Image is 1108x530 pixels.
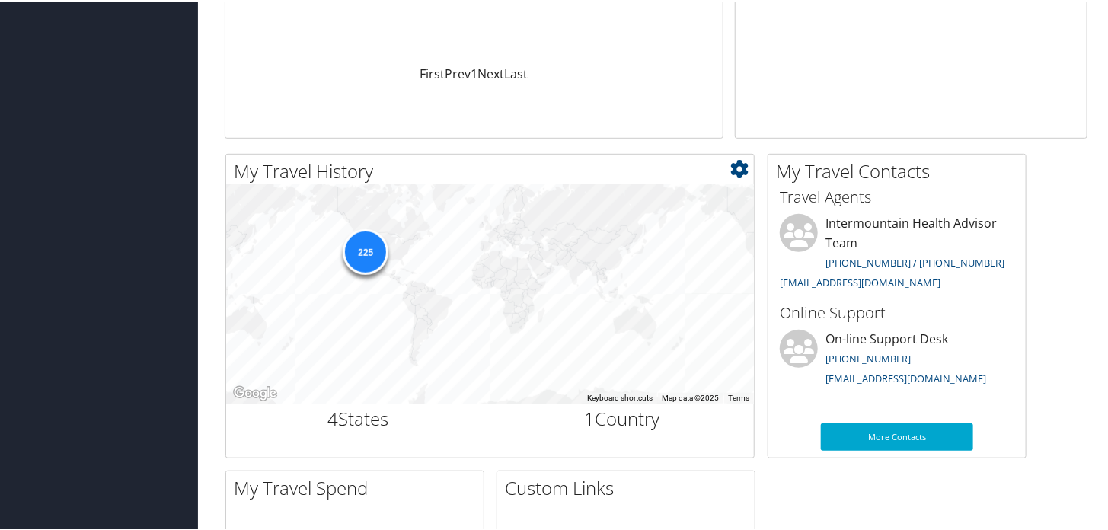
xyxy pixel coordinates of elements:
[230,382,280,402] img: Google
[327,404,338,429] span: 4
[772,328,1022,391] li: On-line Support Desk
[825,350,911,364] a: [PHONE_NUMBER]
[587,391,653,402] button: Keyboard shortcuts
[584,404,595,429] span: 1
[477,64,504,81] a: Next
[780,185,1014,206] h3: Travel Agents
[234,474,484,500] h2: My Travel Spend
[420,64,445,81] a: First
[825,254,1004,268] a: [PHONE_NUMBER] / [PHONE_NUMBER]
[504,64,528,81] a: Last
[502,404,743,430] h2: Country
[780,274,940,288] a: [EMAIL_ADDRESS][DOMAIN_NAME]
[230,382,280,402] a: Open this area in Google Maps (opens a new window)
[662,392,719,401] span: Map data ©2025
[238,404,479,430] h2: States
[505,474,755,500] h2: Custom Links
[728,392,749,401] a: Terms (opens in new tab)
[780,301,1014,322] h3: Online Support
[776,157,1026,183] h2: My Travel Contacts
[471,64,477,81] a: 1
[343,228,388,273] div: 225
[825,370,986,384] a: [EMAIL_ADDRESS][DOMAIN_NAME]
[234,157,754,183] h2: My Travel History
[821,422,973,449] a: More Contacts
[772,212,1022,294] li: Intermountain Health Advisor Team
[445,64,471,81] a: Prev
